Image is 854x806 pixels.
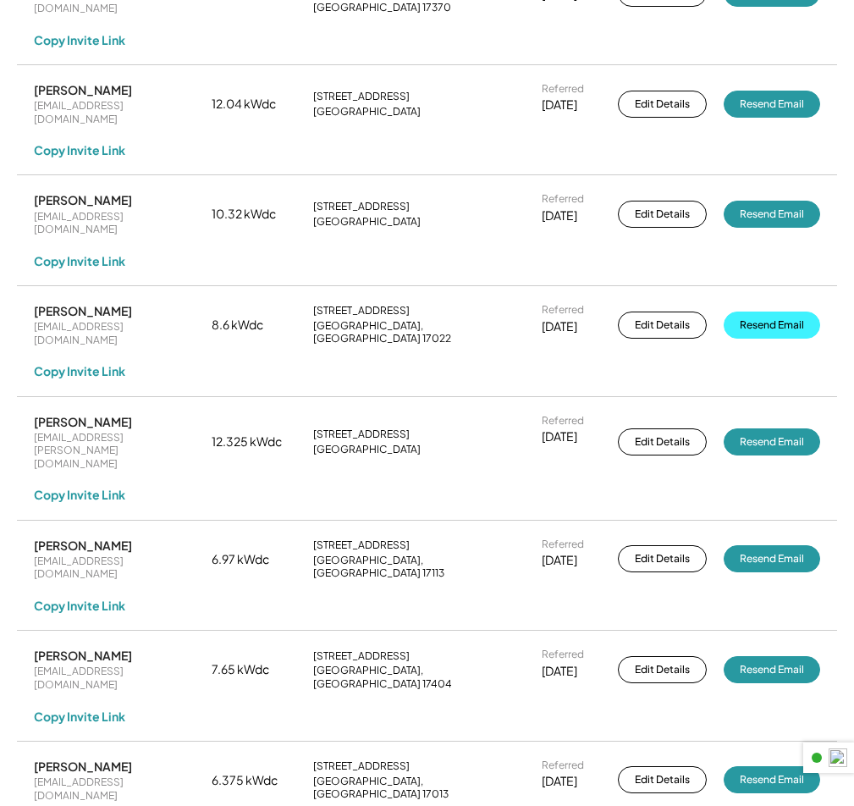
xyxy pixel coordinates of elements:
div: [GEOGRAPHIC_DATA], [GEOGRAPHIC_DATA] 17022 [313,319,525,345]
div: [EMAIL_ADDRESS][DOMAIN_NAME] [34,99,195,125]
button: Edit Details [618,312,707,339]
div: Copy Invite Link [34,142,125,157]
button: Resend Email [724,656,820,683]
div: Referred [542,538,584,551]
div: Referred [542,414,584,428]
button: Resend Email [724,766,820,793]
div: [DATE] [542,97,577,113]
button: Edit Details [618,545,707,572]
div: [PERSON_NAME] [34,538,132,553]
div: [PERSON_NAME] [34,414,132,429]
div: Referred [542,192,584,206]
button: Edit Details [618,91,707,118]
button: Edit Details [618,201,707,228]
button: Resend Email [724,545,820,572]
button: Resend Email [724,428,820,455]
div: [PERSON_NAME] [34,82,132,97]
div: Copy Invite Link [34,709,125,724]
div: [GEOGRAPHIC_DATA] [313,105,421,119]
div: [STREET_ADDRESS] [313,538,410,552]
div: Copy Invite Link [34,598,125,613]
button: Edit Details [618,428,707,455]
div: [DATE] [542,428,577,445]
div: [STREET_ADDRESS] [313,304,410,317]
div: Copy Invite Link [34,253,125,268]
div: [EMAIL_ADDRESS][DOMAIN_NAME] [34,555,195,581]
div: [DATE] [542,663,577,680]
div: [STREET_ADDRESS] [313,759,410,773]
div: 8.6 kWdc [212,317,296,334]
button: Resend Email [724,201,820,228]
div: [STREET_ADDRESS] [313,200,410,213]
div: [GEOGRAPHIC_DATA], [GEOGRAPHIC_DATA] 17013 [313,775,525,801]
button: Edit Details [618,656,707,683]
div: [PERSON_NAME] [34,303,132,318]
div: Referred [542,648,584,661]
div: [STREET_ADDRESS] [313,428,410,441]
div: 6.375 kWdc [212,772,296,789]
div: [STREET_ADDRESS] [313,649,410,663]
button: Resend Email [724,312,820,339]
div: [EMAIL_ADDRESS][DOMAIN_NAME] [34,320,195,346]
div: 12.325 kWdc [212,433,296,450]
button: Edit Details [618,766,707,793]
div: [GEOGRAPHIC_DATA], [GEOGRAPHIC_DATA] 17404 [313,664,525,690]
div: [PERSON_NAME] [34,648,132,663]
div: Copy Invite Link [34,487,125,502]
div: [GEOGRAPHIC_DATA] [313,443,421,456]
div: Referred [542,82,584,96]
div: [STREET_ADDRESS] [313,90,410,103]
div: [PERSON_NAME] [34,192,132,207]
button: Resend Email [724,91,820,118]
div: [EMAIL_ADDRESS][DOMAIN_NAME] [34,210,195,236]
div: [DATE] [542,552,577,569]
div: [EMAIL_ADDRESS][PERSON_NAME][DOMAIN_NAME] [34,431,195,471]
div: 7.65 kWdc [212,661,296,678]
div: Referred [542,303,584,317]
div: Copy Invite Link [34,363,125,378]
div: [DATE] [542,318,577,335]
div: Copy Invite Link [34,32,125,47]
div: 6.97 kWdc [212,551,296,568]
div: [GEOGRAPHIC_DATA] [313,215,421,229]
div: 12.04 kWdc [212,96,296,113]
div: [DATE] [542,773,577,790]
div: [EMAIL_ADDRESS][DOMAIN_NAME] [34,776,195,802]
div: [EMAIL_ADDRESS][DOMAIN_NAME] [34,665,195,691]
div: [DATE] [542,207,577,224]
div: Referred [542,759,584,772]
div: 10.32 kWdc [212,206,296,223]
div: [PERSON_NAME] [34,759,132,774]
div: [GEOGRAPHIC_DATA], [GEOGRAPHIC_DATA] 17113 [313,554,525,580]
